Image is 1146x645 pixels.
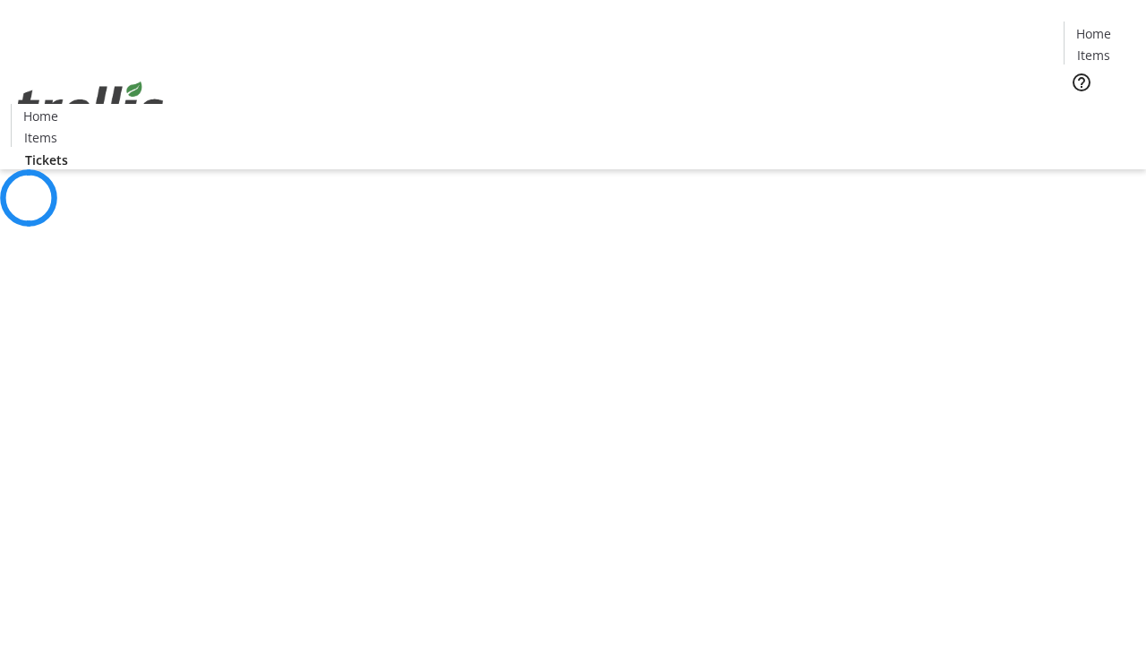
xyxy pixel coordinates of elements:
span: Tickets [1078,104,1121,123]
a: Tickets [11,150,82,169]
button: Help [1064,64,1099,100]
a: Tickets [1064,104,1135,123]
span: Items [24,128,57,147]
span: Tickets [25,150,68,169]
img: Orient E2E Organization j9Ja2GK1b9's Logo [11,62,170,151]
a: Home [1065,24,1122,43]
span: Home [23,107,58,125]
a: Items [12,128,69,147]
a: Home [12,107,69,125]
span: Home [1076,24,1111,43]
a: Items [1065,46,1122,64]
span: Items [1077,46,1110,64]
